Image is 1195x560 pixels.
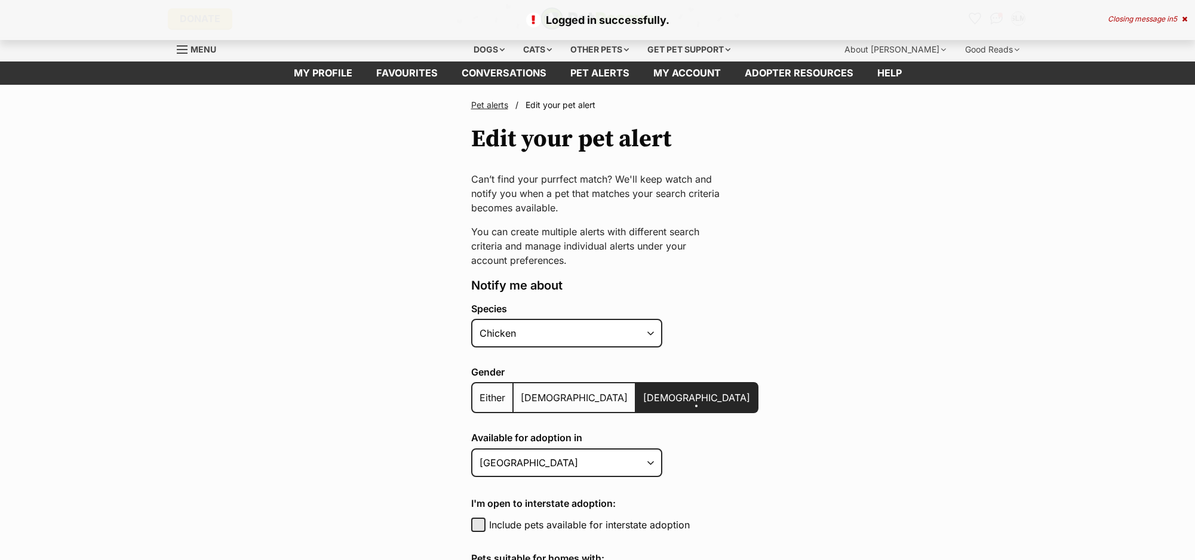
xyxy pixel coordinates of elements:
[471,125,671,153] h1: Edit your pet alert
[526,100,595,110] span: Edit your pet alert
[471,172,724,215] p: Can’t find your purrfect match? We'll keep watch and notify you when a pet that matches your sear...
[515,38,560,61] div: Cats
[836,38,954,61] div: About [PERSON_NAME]
[471,224,724,267] p: You can create multiple alerts with different search criteria and manage individual alerts under ...
[471,496,758,510] h4: I'm open to interstate adoption:
[865,61,914,85] a: Help
[641,61,733,85] a: My account
[733,61,865,85] a: Adopter resources
[521,392,628,404] span: [DEMOGRAPHIC_DATA]
[480,392,505,404] span: Either
[471,303,758,314] label: Species
[562,38,637,61] div: Other pets
[471,367,758,377] label: Gender
[450,61,558,85] a: conversations
[177,38,225,59] a: Menu
[364,61,450,85] a: Favourites
[471,100,508,110] a: Pet alerts
[471,278,563,293] span: Notify me about
[643,392,750,404] span: [DEMOGRAPHIC_DATA]
[639,38,739,61] div: Get pet support
[489,518,758,532] label: Include pets available for interstate adoption
[282,61,364,85] a: My profile
[471,99,724,111] nav: Breadcrumbs
[558,61,641,85] a: Pet alerts
[957,38,1028,61] div: Good Reads
[191,44,216,54] span: Menu
[471,432,758,443] label: Available for adoption in
[465,38,513,61] div: Dogs
[515,99,518,111] span: /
